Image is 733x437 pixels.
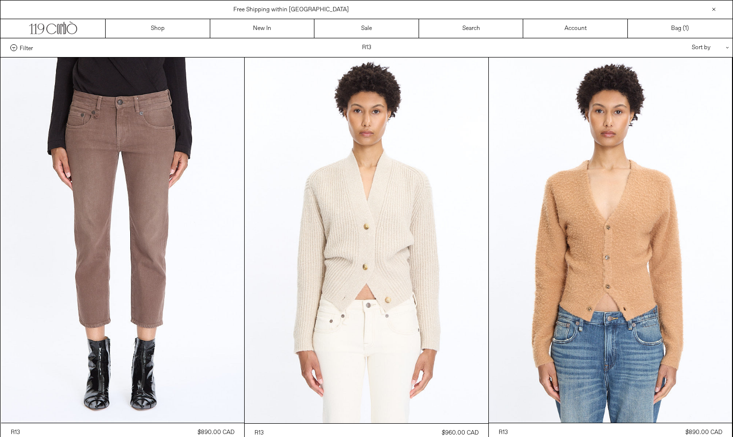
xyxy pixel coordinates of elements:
span: Filter [20,44,33,51]
a: R13 [11,428,43,437]
a: Account [523,19,628,38]
img: R13 Split Hem Cardigan in dark camel [489,58,733,423]
span: $960.00 CAD [442,429,479,437]
div: Sort by [634,38,723,57]
a: Shop [106,19,210,38]
a: New In [210,19,315,38]
a: Sale [314,19,419,38]
span: $890.00 CAD [197,429,234,437]
a: Free Shipping within [GEOGRAPHIC_DATA] [233,6,349,14]
div: R13 [499,429,508,437]
span: $890.00 CAD [685,429,722,437]
span: ) [685,24,689,33]
a: Bag () [628,19,733,38]
span: 1 [685,25,687,32]
div: R13 [11,429,20,437]
a: Search [419,19,524,38]
img: R13 Boy Straight in clean umber stretch [1,58,245,423]
img: R13 Split Hem Ribbed Cardigan in oatmeal tweed [245,58,488,423]
a: R13 [499,428,550,437]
